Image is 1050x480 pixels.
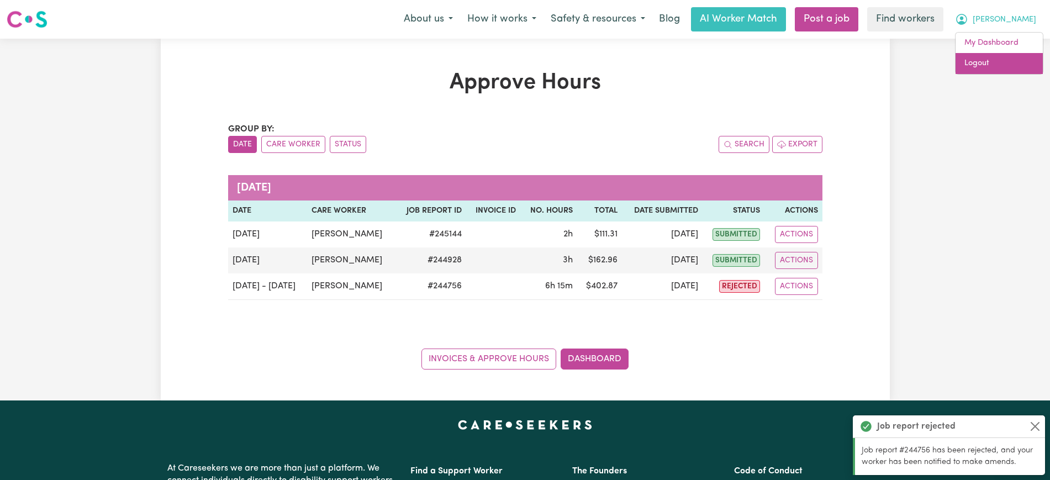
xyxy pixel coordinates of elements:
[622,247,703,273] td: [DATE]
[307,247,395,273] td: [PERSON_NAME]
[795,7,858,31] a: Post a job
[772,136,822,153] button: Export
[520,201,577,221] th: No. Hours
[228,125,275,134] span: Group by:
[228,201,308,221] th: Date
[764,201,822,221] th: Actions
[307,201,395,221] th: Care worker
[228,70,822,96] h1: Approve Hours
[395,273,466,300] td: # 244756
[713,228,760,241] span: submitted
[228,221,308,247] td: [DATE]
[563,256,573,265] span: 3 hours
[577,273,622,300] td: $ 402.87
[544,8,652,31] button: Safety & resources
[577,221,622,247] td: $ 111.31
[622,221,703,247] td: [DATE]
[734,467,803,476] a: Code of Conduct
[466,201,520,221] th: Invoice ID
[955,32,1043,75] div: My Account
[395,221,466,247] td: # 245144
[1028,420,1042,433] button: Close
[577,247,622,273] td: $ 162.96
[703,201,765,221] th: Status
[563,230,573,239] span: 2 hours
[460,8,544,31] button: How it works
[458,420,592,429] a: Careseekers home page
[228,247,308,273] td: [DATE]
[228,273,308,300] td: [DATE] - [DATE]
[307,273,395,300] td: [PERSON_NAME]
[862,445,1038,468] p: Job report #244756 has been rejected, and your worker has been notified to make amends.
[719,280,760,293] span: rejected
[7,7,48,32] a: Careseekers logo
[228,136,257,153] button: sort invoices by date
[877,420,956,433] strong: Job report rejected
[410,467,503,476] a: Find a Support Worker
[948,8,1043,31] button: My Account
[7,9,48,29] img: Careseekers logo
[307,221,395,247] td: [PERSON_NAME]
[421,349,556,370] a: Invoices & Approve Hours
[973,14,1036,26] span: [PERSON_NAME]
[775,252,818,269] button: Actions
[652,7,687,31] a: Blog
[577,201,622,221] th: Total
[395,201,466,221] th: Job Report ID
[561,349,629,370] a: Dashboard
[397,8,460,31] button: About us
[691,7,786,31] a: AI Worker Match
[775,278,818,295] button: Actions
[956,53,1043,74] a: Logout
[867,7,943,31] a: Find workers
[956,33,1043,54] a: My Dashboard
[719,136,769,153] button: Search
[622,273,703,300] td: [DATE]
[330,136,366,153] button: sort invoices by paid status
[775,226,818,243] button: Actions
[395,247,466,273] td: # 244928
[228,175,822,201] caption: [DATE]
[713,254,760,267] span: submitted
[572,467,627,476] a: The Founders
[545,282,573,291] span: 6 hours 15 minutes
[622,201,703,221] th: Date Submitted
[261,136,325,153] button: sort invoices by care worker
